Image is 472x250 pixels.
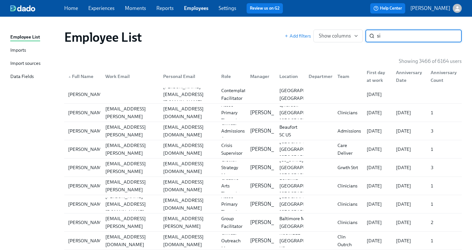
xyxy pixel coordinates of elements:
[364,69,391,84] div: First day at work
[10,5,35,12] img: dado
[245,70,274,83] div: Manager
[64,232,462,250] a: [PERSON_NAME][EMAIL_ADDRESS][DOMAIN_NAME][EMAIL_ADDRESS][DOMAIN_NAME]Clinical Outreach Manager[PE...
[66,145,108,153] div: [PERSON_NAME]
[161,207,216,238] div: [PERSON_NAME][EMAIL_ADDRESS][PERSON_NAME][DOMAIN_NAME]
[103,116,158,146] div: [PERSON_NAME][EMAIL_ADDRESS][PERSON_NAME][DOMAIN_NAME]
[306,73,338,80] div: Department
[103,170,158,201] div: [PERSON_NAME][EMAIL_ADDRESS][PERSON_NAME][DOMAIN_NAME]
[277,193,329,216] div: [GEOGRAPHIC_DATA] [GEOGRAPHIC_DATA] [GEOGRAPHIC_DATA]
[161,83,216,106] div: [PERSON_NAME][EMAIL_ADDRESS][DOMAIN_NAME]
[161,233,216,248] div: [EMAIL_ADDRESS][DOMAIN_NAME]
[64,140,462,159] a: [PERSON_NAME][PERSON_NAME][EMAIL_ADDRESS][PERSON_NAME][DOMAIN_NAME][EMAIL_ADDRESS][DOMAIN_NAME]Cr...
[277,101,329,124] div: Lynbrook [GEOGRAPHIC_DATA] [GEOGRAPHIC_DATA]
[393,200,426,208] div: [DATE]
[64,159,462,177] a: [PERSON_NAME][PERSON_NAME][EMAIL_ADDRESS][PERSON_NAME][DOMAIN_NAME][EMAIL_ADDRESS][DOMAIN_NAME]Gr...
[125,5,146,11] a: Moments
[284,33,311,39] button: Add filters
[100,70,158,83] div: Work Email
[64,122,462,140] a: [PERSON_NAME][PERSON_NAME][EMAIL_ADDRESS][PERSON_NAME][DOMAIN_NAME][EMAIL_ADDRESS][DOMAIN_NAME]Cl...
[64,85,462,104] a: [PERSON_NAME][PERSON_NAME][EMAIL_ADDRESS][DOMAIN_NAME]Contemplative Facilitator[GEOGRAPHIC_DATA],...
[393,109,426,116] div: [DATE]
[277,174,329,197] div: Bohemia [GEOGRAPHIC_DATA] [GEOGRAPHIC_DATA]
[64,140,462,158] div: [PERSON_NAME][PERSON_NAME][EMAIL_ADDRESS][PERSON_NAME][DOMAIN_NAME][EMAIL_ADDRESS][DOMAIN_NAME]Cr...
[66,219,108,226] div: [PERSON_NAME]
[399,58,462,65] p: Showing 3466 of 6164 users
[10,33,59,41] a: Employee List
[428,145,460,153] div: 1
[64,195,462,213] a: [PERSON_NAME][PERSON_NAME][EMAIL_ADDRESS][DOMAIN_NAME][EMAIL_ADDRESS][DOMAIN_NAME]Assoc Primary T...
[219,174,245,197] div: Creative Arts Therapist
[335,142,362,157] div: Care Deliver
[66,237,108,245] div: [PERSON_NAME]
[66,182,108,190] div: [PERSON_NAME]
[10,60,40,68] div: Import sources
[364,219,391,226] div: [DATE]
[66,91,108,98] div: [PERSON_NAME]
[335,219,362,226] div: Clinicians
[391,70,426,83] div: Anniversary Date
[335,200,362,208] div: Clinicians
[277,123,303,139] div: Beaufort SC US
[364,164,391,171] div: [DATE]
[64,213,462,231] div: [PERSON_NAME][PERSON_NAME][EMAIL_ADDRESS][PERSON_NAME][DOMAIN_NAME][PERSON_NAME][EMAIL_ADDRESS][P...
[428,237,460,245] div: 1
[250,146,290,153] p: [PERSON_NAME]
[219,193,245,216] div: Assoc Primary Therapist
[68,75,71,78] span: ▲
[319,33,357,39] span: Show columns
[66,70,100,83] div: ▲Full Name
[364,145,391,153] div: [DATE]
[250,164,290,171] p: [PERSON_NAME]
[103,193,158,216] div: [PERSON_NAME][EMAIL_ADDRESS][DOMAIN_NAME]
[64,177,462,195] div: [PERSON_NAME][PERSON_NAME][EMAIL_ADDRESS][PERSON_NAME][DOMAIN_NAME][EMAIL_ADDRESS][DOMAIN_NAME]Cr...
[161,160,216,175] div: [EMAIL_ADDRESS][DOMAIN_NAME]
[64,85,462,103] div: [PERSON_NAME][PERSON_NAME][EMAIL_ADDRESS][DOMAIN_NAME]Contemplative Facilitator[GEOGRAPHIC_DATA],...
[335,73,362,80] div: Team
[10,5,64,12] a: dado
[425,70,460,83] div: Anniversary Count
[66,73,100,80] div: Full Name
[219,87,254,102] div: Contemplative Facilitator
[250,201,290,208] p: [PERSON_NAME]
[64,104,462,122] div: [PERSON_NAME][PERSON_NAME][EMAIL_ADDRESS][PERSON_NAME][DOMAIN_NAME][EMAIL_ADDRESS][DOMAIN_NAME]As...
[410,4,462,13] button: [PERSON_NAME]
[364,200,391,208] div: [DATE]
[393,237,426,245] div: [DATE]
[103,152,158,183] div: [PERSON_NAME][EMAIL_ADDRESS][PERSON_NAME][DOMAIN_NAME]
[103,134,158,165] div: [PERSON_NAME][EMAIL_ADDRESS][PERSON_NAME][DOMAIN_NAME]
[248,73,274,80] div: Manager
[103,207,158,238] div: [PERSON_NAME][EMAIL_ADDRESS][PERSON_NAME][DOMAIN_NAME]
[377,30,462,42] input: Search by name
[66,200,108,208] div: [PERSON_NAME]
[247,3,283,13] button: Review us on G2
[250,109,290,116] p: [PERSON_NAME]
[66,164,108,171] div: [PERSON_NAME]
[10,47,59,55] a: Imports
[393,164,426,171] div: [DATE]
[64,195,462,213] div: [PERSON_NAME][PERSON_NAME][EMAIL_ADDRESS][DOMAIN_NAME][EMAIL_ADDRESS][DOMAIN_NAME]Assoc Primary T...
[277,73,303,80] div: Location
[219,73,245,80] div: Role
[161,178,216,194] div: [EMAIL_ADDRESS][DOMAIN_NAME]
[364,182,391,190] div: [DATE]
[428,109,460,116] div: 1
[156,5,174,11] a: Reports
[184,5,208,11] a: Employees
[66,109,108,116] div: [PERSON_NAME]
[161,142,216,157] div: [EMAIL_ADDRESS][DOMAIN_NAME]
[250,237,290,244] p: [PERSON_NAME]
[428,164,460,171] div: 3
[277,156,329,179] div: [US_STATE] [GEOGRAPHIC_DATA] [GEOGRAPHIC_DATA]
[103,73,158,80] div: Work Email
[373,5,402,12] span: Help Center
[428,200,460,208] div: 1
[410,5,450,12] p: [PERSON_NAME]
[219,101,245,124] div: Assoc Primary Therapist
[250,182,290,189] p: [PERSON_NAME]
[364,237,391,245] div: [DATE]
[219,215,245,230] div: Group Facilitator
[161,123,216,139] div: [EMAIL_ADDRESS][DOMAIN_NAME]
